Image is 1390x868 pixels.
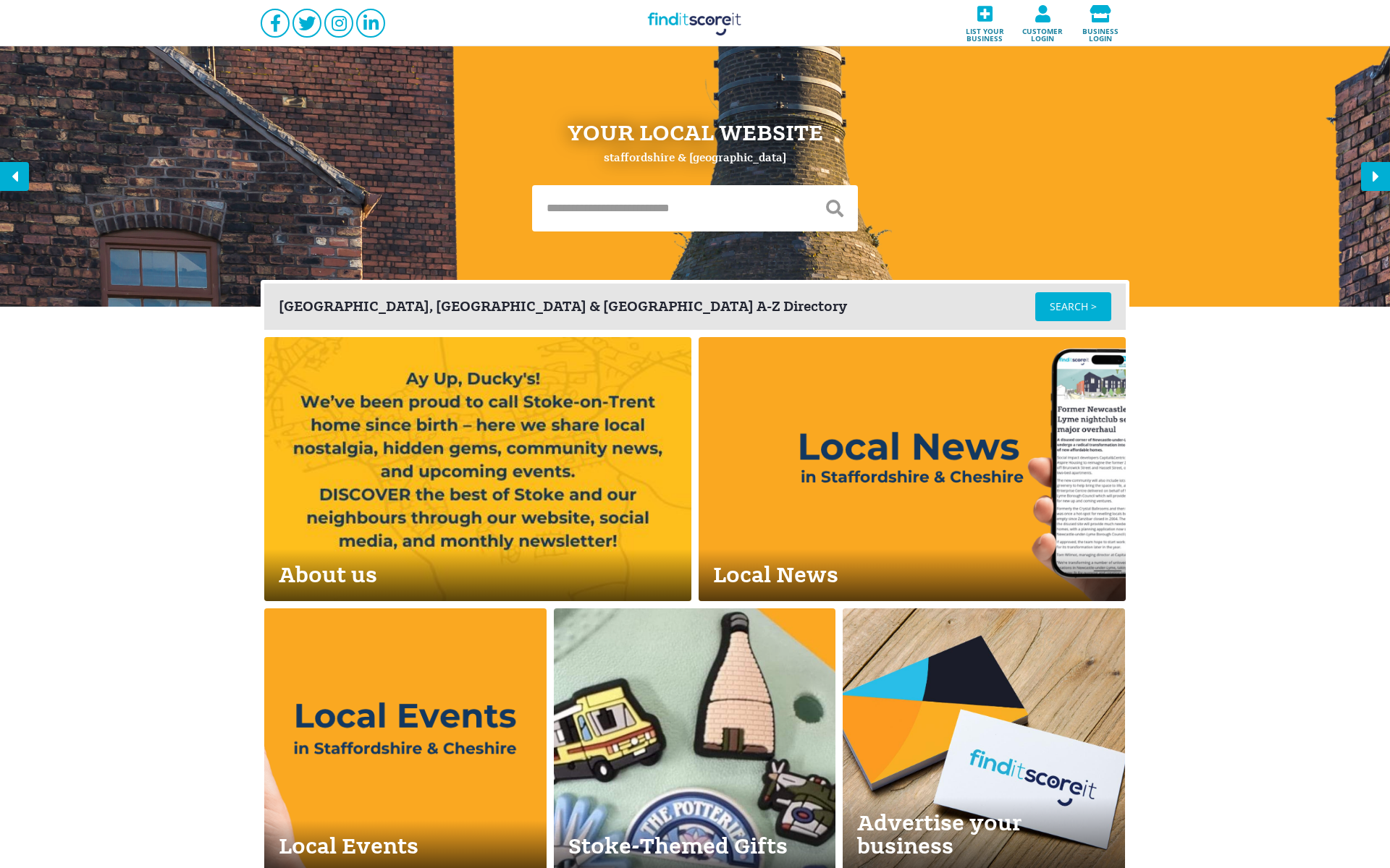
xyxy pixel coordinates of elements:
[1018,22,1067,42] span: Customer login
[1071,1,1129,46] a: Business login
[279,299,1035,314] div: [GEOGRAPHIC_DATA], [GEOGRAPHIC_DATA] & [GEOGRAPHIC_DATA] A-Z Directory
[264,337,691,601] a: About us
[960,22,1009,42] span: List your business
[699,549,1126,601] div: Local News
[956,1,1014,46] a: List your business
[604,152,786,163] div: Staffordshire & [GEOGRAPHIC_DATA]
[568,122,823,145] div: Your Local Website
[264,549,691,601] div: About us
[1035,292,1111,321] a: SEARCH >
[699,337,1126,601] a: Local News
[1014,1,1071,46] a: Customer login
[1076,22,1125,42] span: Business login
